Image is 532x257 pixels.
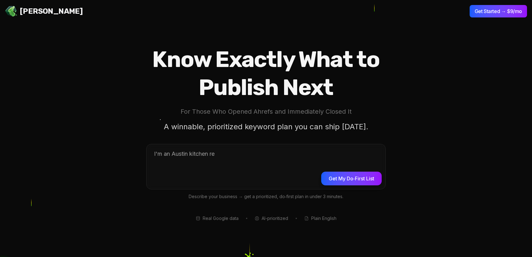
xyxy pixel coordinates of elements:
p: Describe your business → get a prioritized, do‑first plan in under 3 minutes. [146,193,386,200]
span: [PERSON_NAME] [20,6,83,16]
h1: Know Exactly What to Publish Next [126,45,406,102]
span: Real Google data [203,215,239,221]
p: For Those Who Opened Ahrefs and Immediately Closed It [126,107,406,117]
button: Get Started → $9/mo [470,5,527,17]
span: AI-prioritized [262,215,288,221]
button: Get My Do‑First List [321,172,382,185]
span: Plain English [311,215,336,221]
img: Jello SEO Logo [5,5,17,17]
p: A winnable, prioritized keyword plan you can ship [DATE]. [160,119,372,134]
